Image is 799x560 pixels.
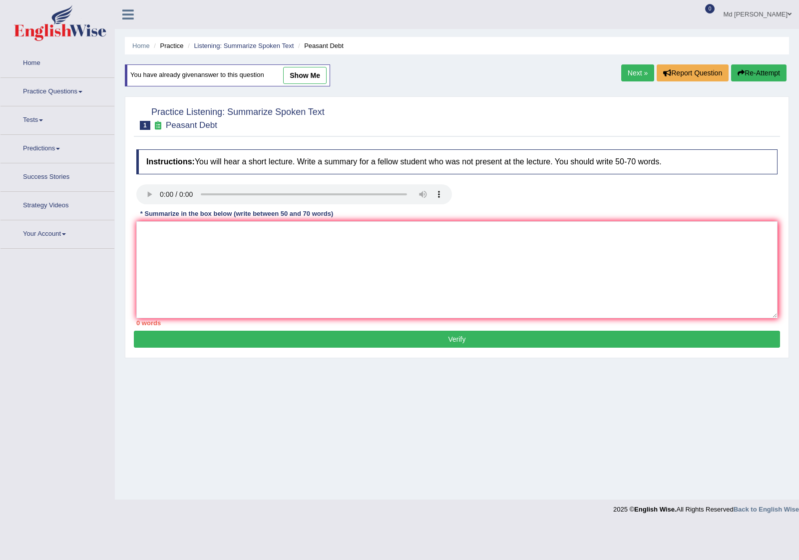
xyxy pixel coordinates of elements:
[146,157,195,166] b: Instructions:
[136,209,337,219] div: * Summarize in the box below (write between 50 and 70 words)
[296,41,344,50] li: Peasant Debt
[125,64,330,86] div: You have already given answer to this question
[166,120,217,130] small: Peasant Debt
[0,220,114,245] a: Your Account
[734,506,799,513] a: Back to English Wise
[0,135,114,160] a: Predictions
[705,4,715,13] span: 0
[136,318,778,328] div: 0 words
[0,192,114,217] a: Strategy Videos
[136,149,778,174] h4: You will hear a short lecture. Write a summary for a fellow student who was not present at the le...
[151,41,183,50] li: Practice
[634,506,676,513] strong: English Wise.
[153,121,163,130] small: Exam occurring question
[0,49,114,74] a: Home
[0,106,114,131] a: Tests
[0,163,114,188] a: Success Stories
[657,64,729,81] button: Report Question
[194,42,294,49] a: Listening: Summarize Spoken Text
[136,105,325,130] h2: Practice Listening: Summarize Spoken Text
[613,500,799,514] div: 2025 © All Rights Reserved
[140,121,150,130] span: 1
[0,78,114,103] a: Practice Questions
[132,42,150,49] a: Home
[283,67,327,84] a: show me
[134,331,780,348] button: Verify
[731,64,787,81] button: Re-Attempt
[621,64,654,81] a: Next »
